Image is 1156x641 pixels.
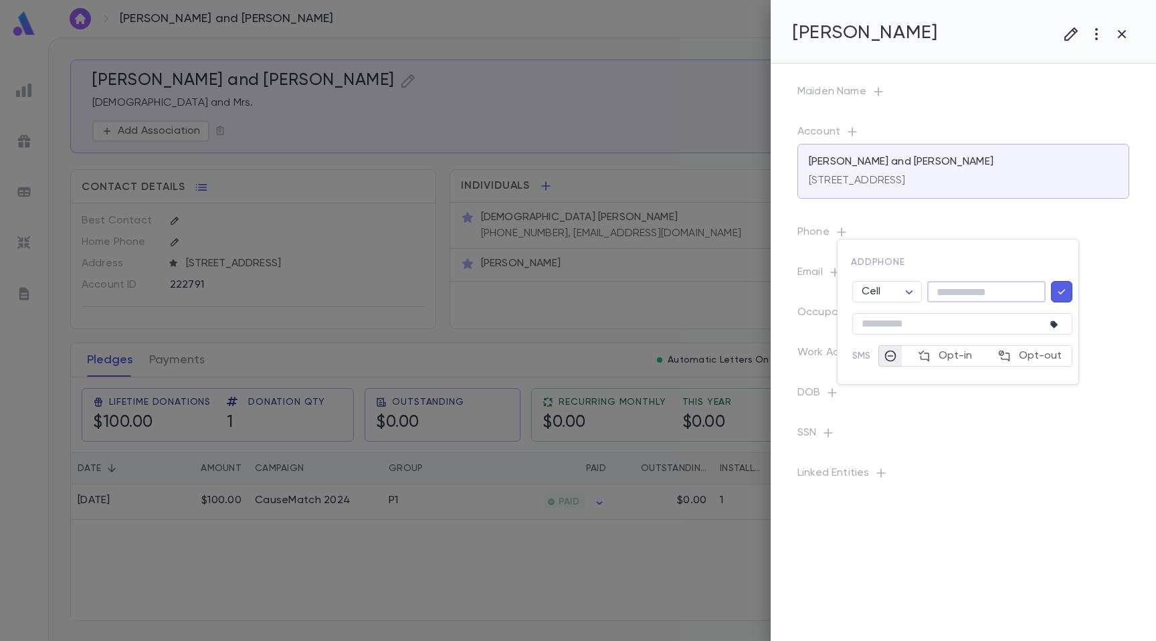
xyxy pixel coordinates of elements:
span: Opt-out [1019,347,1062,365]
span: Opt-in [939,347,972,365]
div: Cell [852,282,922,302]
p: SMS [852,349,878,363]
button: Opt-in [902,345,987,367]
button: Opt-out [987,345,1072,367]
span: add phone [851,258,905,267]
span: Cell [862,286,881,297]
